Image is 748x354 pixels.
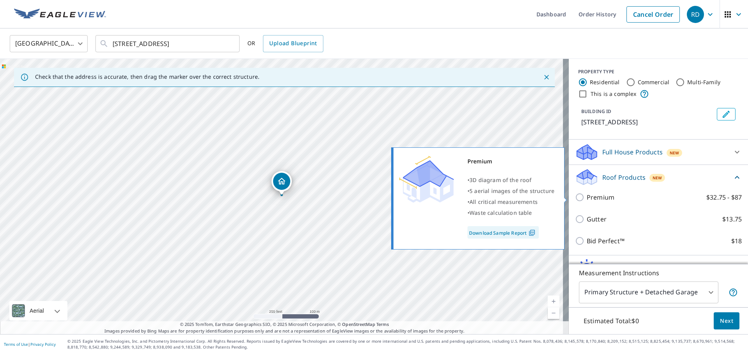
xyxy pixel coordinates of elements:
img: Pdf Icon [527,229,537,236]
a: Terms [376,321,389,327]
p: © 2025 Eagle View Technologies, Inc. and Pictometry International Corp. All Rights Reserved. Repo... [67,338,744,350]
div: Dropped pin, building 1, Residential property, 4211 E 98th Ave Tampa, FL 33617 [272,171,292,195]
span: New [670,150,679,156]
p: Estimated Total: $0 [577,312,645,329]
p: Solar Products [602,263,647,273]
div: Aerial [9,301,67,320]
p: [STREET_ADDRESS] [581,117,714,127]
div: Primary Structure + Detached Garage [579,281,718,303]
p: | [4,342,56,347]
a: Terms of Use [4,342,28,347]
button: Close [542,72,552,82]
span: 5 aerial images of the structure [469,187,554,195]
label: Multi-Family [687,78,720,86]
img: EV Logo [14,9,106,20]
p: Check that the address is accurate, then drag the marker over the correct structure. [35,73,259,80]
a: Download Sample Report [467,226,539,239]
div: Full House ProductsNew [575,143,742,161]
div: Roof ProductsNew [575,168,742,186]
img: Premium [399,156,454,203]
div: Aerial [27,301,46,320]
div: • [467,175,554,186]
div: OR [247,35,323,52]
button: Edit building 1 [717,108,736,120]
a: Current Level 17, Zoom In [548,296,559,307]
p: Gutter [587,214,607,224]
span: © 2025 TomTom, Earthstar Geographics SIO, © 2025 Microsoft Corporation, © [180,321,389,328]
div: • [467,186,554,196]
span: All critical measurements [469,198,538,205]
a: Current Level 17, Zoom Out [548,307,559,319]
input: Search by address or latitude-longitude [113,33,224,55]
div: • [467,207,554,218]
a: Upload Blueprint [263,35,323,52]
a: Privacy Policy [30,342,56,347]
label: Residential [590,78,620,86]
p: Roof Products [602,173,646,182]
div: PROPERTY TYPE [578,68,739,75]
span: Waste calculation table [469,209,532,216]
span: 3D diagram of the roof [469,176,531,184]
button: Next [714,312,739,330]
span: Upload Blueprint [269,39,317,48]
p: $13.75 [722,214,742,224]
p: BUILDING ID [581,108,611,115]
span: Your report will include the primary structure and a detached garage if one exists. [729,288,738,297]
div: • [467,196,554,207]
label: Commercial [638,78,670,86]
span: Next [720,316,733,326]
div: [GEOGRAPHIC_DATA] [10,33,88,55]
div: Premium [467,156,554,167]
p: Full House Products [602,147,663,157]
span: New [653,175,662,181]
div: Solar ProductsNew [575,258,742,277]
a: OpenStreetMap [342,321,375,327]
p: Measurement Instructions [579,268,738,278]
a: Cancel Order [626,6,680,23]
p: $32.75 - $87 [706,193,742,202]
p: Bid Perfect™ [587,236,625,246]
p: $18 [731,236,742,246]
p: Premium [587,193,614,202]
div: RD [687,6,704,23]
label: This is a complex [591,90,637,98]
